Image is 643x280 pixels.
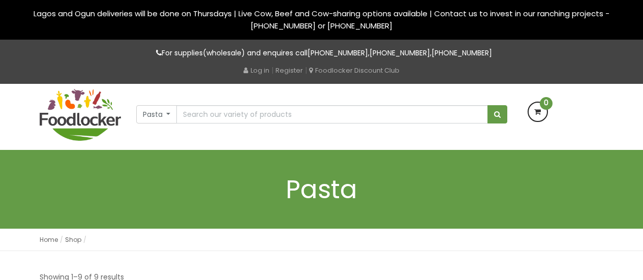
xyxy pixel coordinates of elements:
[540,97,553,110] span: 0
[271,65,273,75] span: |
[309,66,400,75] a: Foodlocker Discount Club
[136,105,177,123] button: Pasta
[432,48,492,58] a: [PHONE_NUMBER]
[40,47,604,59] p: For supplies(wholesale) and enquires call , ,
[40,235,58,244] a: Home
[176,105,487,123] input: Search our variety of products
[308,48,368,58] a: [PHONE_NUMBER]
[34,8,609,31] span: Lagos and Ogun deliveries will be done on Thursdays | Live Cow, Beef and Cow-sharing options avai...
[305,65,307,75] span: |
[275,66,303,75] a: Register
[243,66,269,75] a: Log in
[40,175,604,203] h1: Pasta
[40,89,121,141] img: FoodLocker
[370,48,430,58] a: [PHONE_NUMBER]
[65,235,81,244] a: Shop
